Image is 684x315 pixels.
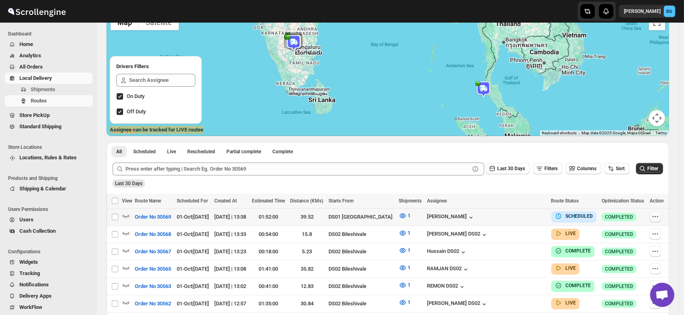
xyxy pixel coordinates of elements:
div: 01:35:00 [252,300,285,308]
button: RAMJAN DS02 [427,265,470,273]
button: [PERSON_NAME] DS02 [427,231,488,239]
button: Order No 30565 [130,263,176,275]
button: WorkFlow [5,302,93,313]
span: Rescheduled [187,148,215,155]
div: DS01 [GEOGRAPHIC_DATA] [328,213,394,221]
div: [DATE] | 12:57 [214,300,247,308]
span: Live [167,148,176,155]
div: 35.82 [290,265,324,273]
div: [DATE] | 13:33 [214,230,247,238]
button: Shipping & Calendar [5,183,93,194]
button: [PERSON_NAME] DS02 [427,300,488,308]
span: Complete [272,148,293,155]
div: DS02 Bileshivale [328,282,394,290]
button: Cash Collection [5,225,93,237]
button: 1 [394,227,415,240]
span: Widgets [19,259,38,265]
span: Route Status [551,198,579,204]
span: Brajesh Giri [664,6,675,17]
a: Terms (opens in new tab) [655,131,667,135]
label: Assignee can be tracked for LIVE routes [110,126,203,134]
span: COMPLETED [605,248,633,255]
span: Cash Collection [19,228,56,234]
span: Notifications [19,282,49,288]
img: ScrollEngine [6,1,67,21]
span: 01-Oct | [DATE] [177,231,209,237]
div: [DATE] | 13:02 [214,282,247,290]
button: Locations, Rules & Rates [5,152,93,163]
span: Shipping & Calendar [19,186,66,192]
span: Shipments [399,198,422,204]
span: Optimization Status [602,198,644,204]
span: Created At [214,198,237,204]
span: Scheduled For [177,198,208,204]
span: View [122,198,132,204]
b: LIVE [566,300,576,306]
span: Order No 30567 [135,248,171,256]
button: Shipments [5,84,93,95]
span: Distance (KMs) [290,198,323,204]
span: Order No 30563 [135,282,171,290]
img: Google [109,125,135,136]
span: 1 [408,299,410,305]
span: All Orders [19,64,43,70]
span: Route Name [135,198,161,204]
button: 1 [394,279,415,292]
div: 39.52 [290,213,324,221]
span: Order No 30565 [135,265,171,273]
span: Local Delivery [19,75,52,81]
span: COMPLETED [605,300,633,307]
span: COMPLETED [605,214,633,220]
div: 30.84 [290,300,324,308]
text: BG [667,9,673,14]
span: 1 [408,230,410,236]
span: 1 [408,265,410,271]
span: 1 [408,247,410,253]
span: Order No 30562 [135,300,171,308]
div: 00:54:00 [252,230,285,238]
button: Hussain DS02 [427,248,467,256]
span: Scheduled [133,148,156,155]
input: Press enter after typing | Search Eg. Order No 30569 [126,163,470,175]
span: Order No 30569 [135,213,171,221]
span: WorkFlow [19,304,42,310]
span: Locations, Rules & Rates [19,154,77,161]
button: Notifications [5,279,93,290]
button: REMON DS02 [427,283,466,291]
button: COMPLETE [554,247,591,255]
span: 1 [408,282,410,288]
span: Routes [31,98,47,104]
a: Open this area in Google Maps (opens a new window) [109,125,135,136]
span: Map data ©2025 Google, Mapa GISrael [582,131,651,135]
button: SCHEDULED [554,212,593,220]
span: Last 30 Days [115,181,142,186]
button: User menu [619,5,676,18]
button: Users [5,214,93,225]
div: 00:41:00 [252,282,285,290]
div: Open chat [650,283,674,307]
button: 1 [394,261,415,274]
b: LIVE [566,231,576,236]
button: Order No 30568 [130,228,176,241]
div: 01:52:00 [252,213,285,221]
span: On Duty [127,93,144,99]
span: Analytics [19,52,41,58]
span: 01-Oct | [DATE] [177,300,209,307]
button: Order No 30562 [130,297,176,310]
span: Users Permissions [8,206,93,213]
button: Delivery Apps [5,290,93,302]
span: Starts From [328,198,354,204]
button: Home [5,39,93,50]
div: [DATE] | 13:23 [214,248,247,256]
div: [DATE] | 13:38 [214,213,247,221]
div: [DATE] | 13:08 [214,265,247,273]
span: Users [19,217,33,223]
span: Store Locations [8,144,93,150]
div: DS02 Bileshivale [328,248,394,256]
button: Order No 30563 [130,280,176,293]
button: All Orders [5,61,93,73]
button: Sort [605,163,630,174]
b: SCHEDULED [566,213,593,219]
